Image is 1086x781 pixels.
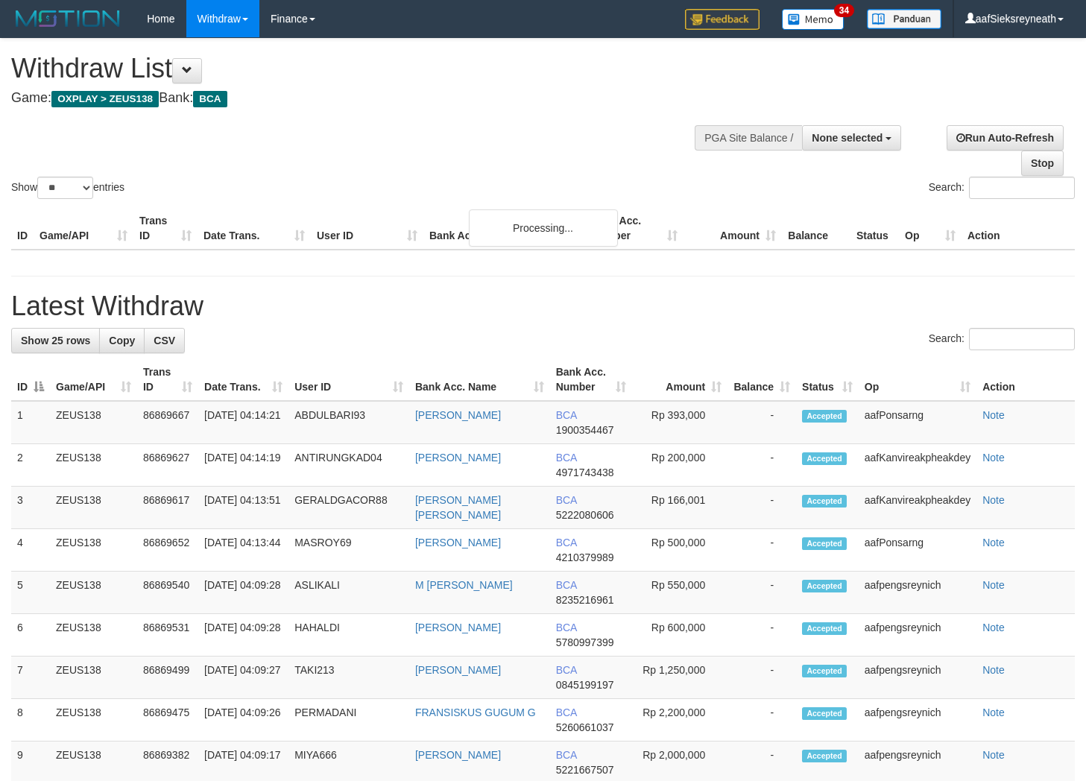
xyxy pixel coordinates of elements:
[51,91,159,107] span: OXPLAY > ZEUS138
[50,401,137,444] td: ZEUS138
[802,622,847,635] span: Accepted
[556,579,577,591] span: BCA
[982,706,1005,718] a: Note
[137,699,198,742] td: 86869475
[812,132,883,144] span: None selected
[11,358,50,401] th: ID: activate to sort column descending
[193,91,227,107] span: BCA
[859,487,976,529] td: aafKanvireakpheakdey
[727,358,796,401] th: Balance: activate to sort column ascending
[859,401,976,444] td: aafPonsarng
[969,177,1075,199] input: Search:
[415,537,501,548] a: [PERSON_NAME]
[556,706,577,718] span: BCA
[1021,151,1064,176] a: Stop
[198,358,288,401] th: Date Trans.: activate to sort column ascending
[288,401,409,444] td: ABDULBARI93
[137,572,198,614] td: 86869540
[11,328,100,353] a: Show 25 rows
[50,529,137,572] td: ZEUS138
[50,699,137,742] td: ZEUS138
[969,328,1075,350] input: Search:
[311,207,423,250] th: User ID
[859,699,976,742] td: aafpengsreynich
[802,665,847,677] span: Accepted
[982,579,1005,591] a: Note
[34,207,133,250] th: Game/API
[415,452,501,464] a: [PERSON_NAME]
[859,358,976,401] th: Op: activate to sort column ascending
[802,495,847,508] span: Accepted
[50,657,137,699] td: ZEUS138
[288,657,409,699] td: TAKI213
[144,328,185,353] a: CSV
[929,177,1075,199] label: Search:
[556,622,577,633] span: BCA
[859,444,976,487] td: aafKanvireakpheakdey
[415,664,501,676] a: [PERSON_NAME]
[899,207,962,250] th: Op
[556,764,614,776] span: Copy 5221667507 to clipboard
[556,749,577,761] span: BCA
[802,452,847,465] span: Accepted
[137,529,198,572] td: 86869652
[50,572,137,614] td: ZEUS138
[11,7,124,30] img: MOTION_logo.png
[198,572,288,614] td: [DATE] 04:09:28
[137,358,198,401] th: Trans ID: activate to sort column ascending
[11,487,50,529] td: 3
[982,622,1005,633] a: Note
[11,529,50,572] td: 4
[802,125,901,151] button: None selected
[288,358,409,401] th: User ID: activate to sort column ascending
[550,358,632,401] th: Bank Acc. Number: activate to sort column ascending
[137,401,198,444] td: 86869667
[982,409,1005,421] a: Note
[982,749,1005,761] a: Note
[415,749,501,761] a: [PERSON_NAME]
[50,487,137,529] td: ZEUS138
[415,494,501,521] a: [PERSON_NAME] [PERSON_NAME]
[727,487,796,529] td: -
[982,494,1005,506] a: Note
[982,537,1005,548] a: Note
[556,467,614,478] span: Copy 4971743438 to clipboard
[632,401,727,444] td: Rp 393,000
[727,401,796,444] td: -
[50,358,137,401] th: Game/API: activate to sort column ascending
[976,358,1075,401] th: Action
[867,9,941,29] img: panduan.png
[556,409,577,421] span: BCA
[11,699,50,742] td: 8
[288,487,409,529] td: GERALDGACOR88
[11,401,50,444] td: 1
[695,125,802,151] div: PGA Site Balance /
[962,207,1075,250] th: Action
[556,664,577,676] span: BCA
[137,657,198,699] td: 86869499
[556,636,614,648] span: Copy 5780997399 to clipboard
[632,699,727,742] td: Rp 2,200,000
[727,444,796,487] td: -
[556,509,614,521] span: Copy 5222080606 to clipboard
[154,335,175,347] span: CSV
[632,444,727,487] td: Rp 200,000
[802,750,847,762] span: Accepted
[11,572,50,614] td: 5
[11,444,50,487] td: 2
[137,444,198,487] td: 86869627
[632,529,727,572] td: Rp 500,000
[198,207,311,250] th: Date Trans.
[50,614,137,657] td: ZEUS138
[198,657,288,699] td: [DATE] 04:09:27
[137,487,198,529] td: 86869617
[109,335,135,347] span: Copy
[415,622,501,633] a: [PERSON_NAME]
[685,9,760,30] img: Feedback.jpg
[556,537,577,548] span: BCA
[99,328,145,353] a: Copy
[632,358,727,401] th: Amount: activate to sort column ascending
[850,207,899,250] th: Status
[802,707,847,720] span: Accepted
[133,207,198,250] th: Trans ID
